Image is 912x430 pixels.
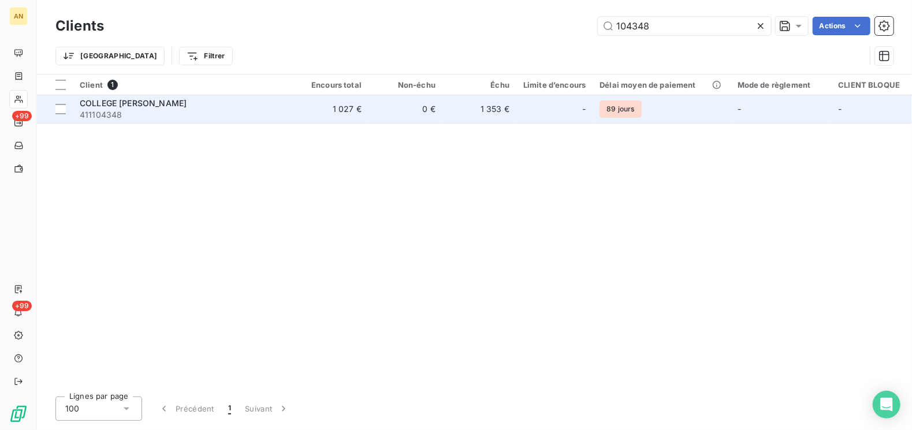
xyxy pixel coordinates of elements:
[582,103,586,115] span: -
[107,80,118,90] span: 1
[228,403,231,414] span: 1
[873,391,900,418] div: Open Intercom Messenger
[179,47,232,65] button: Filtrer
[375,80,435,89] div: Non-échu
[738,104,741,114] span: -
[80,80,103,89] span: Client
[738,80,825,89] div: Mode de règlement
[221,397,238,421] button: 1
[12,301,32,311] span: +99
[449,80,509,89] div: Échu
[598,17,771,35] input: Rechercher
[600,100,641,118] span: 89 jours
[9,405,28,423] img: Logo LeanPay
[151,397,221,421] button: Précédent
[368,95,442,123] td: 0 €
[600,80,723,89] div: Délai moyen de paiement
[55,16,104,36] h3: Clients
[65,403,79,414] span: 100
[838,104,842,114] span: -
[80,98,187,108] span: COLLEGE [PERSON_NAME]
[12,111,32,121] span: +99
[295,95,368,123] td: 1 027 €
[9,7,28,25] div: AN
[442,95,516,123] td: 1 353 €
[55,47,165,65] button: [GEOGRAPHIC_DATA]
[813,17,870,35] button: Actions
[301,80,362,89] div: Encours total
[80,109,288,121] span: 411104348
[523,80,586,89] div: Limite d’encours
[238,397,296,421] button: Suivant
